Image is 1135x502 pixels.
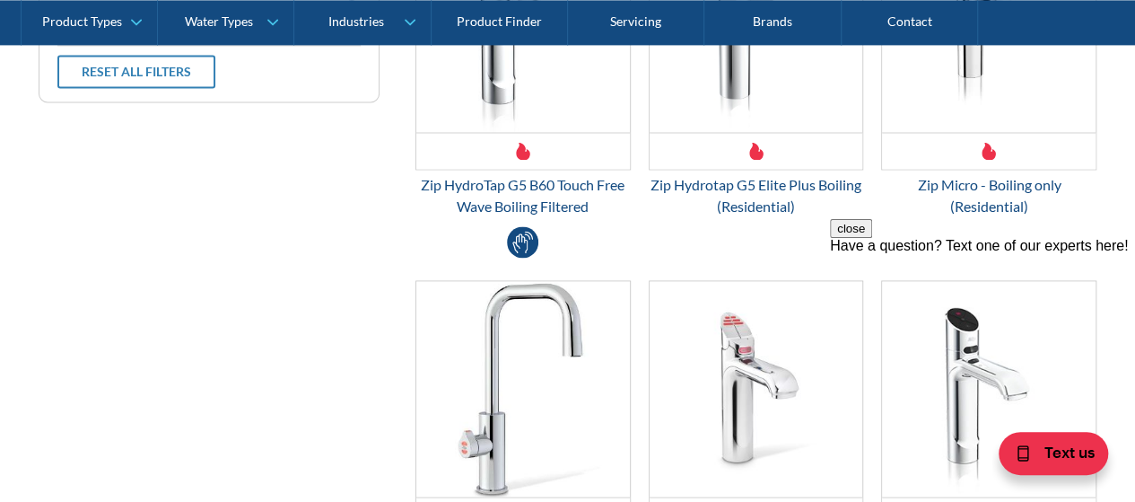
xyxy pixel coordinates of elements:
[42,14,122,30] div: Product Types
[649,174,864,217] div: Zip Hydrotap G5 Elite Plus Boiling (Residential)
[185,14,253,30] div: Water Types
[327,14,383,30] div: Industries
[881,174,1096,217] div: Zip Micro - Boiling only (Residential)
[650,281,863,497] img: Zip Miniboil Classic Boiling (Residential)
[830,219,1135,435] iframe: podium webchat widget prompt
[416,281,630,497] img: Zip Hydrotap G5 Cube Plus Boiling (Residential)
[57,55,215,88] a: Reset all filters
[991,412,1135,502] iframe: podium webchat widget bubble
[415,174,631,217] div: Zip HydroTap G5 B60 Touch Free Wave Boiling Filtered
